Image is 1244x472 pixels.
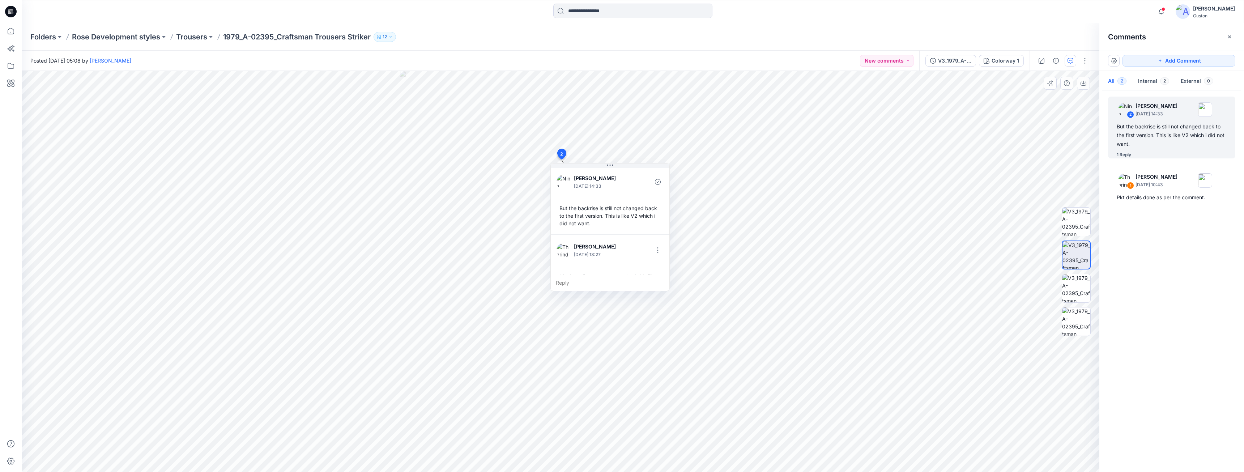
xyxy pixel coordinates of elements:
p: [DATE] 10:43 [1136,181,1177,188]
p: [PERSON_NAME] [1136,173,1177,181]
span: 2 [1117,77,1126,85]
p: 1979_A-02395_Craftsman Trousers Striker [223,32,371,42]
p: [DATE] 14:33 [574,183,633,190]
span: Posted [DATE] 05:08 by [30,57,131,64]
img: V3_1979_A-02395_Craftsman Trousers Striker_Colorway 1_Right [1062,307,1090,336]
button: 12 [374,32,396,42]
div: 1 Reply [1117,151,1131,158]
p: [PERSON_NAME] [574,242,622,251]
p: [DATE] 13:27 [574,251,622,258]
div: 2 [1127,111,1134,118]
button: Colorway 1 [979,55,1024,67]
img: V3_1979_A-02395_Craftsman Trousers Striker_Colorway 1_Back [1062,241,1090,269]
a: [PERSON_NAME] [90,58,131,64]
div: It's done. Do you want to upload this file as a V4 or overwrite the V3 file? [557,270,664,291]
p: [PERSON_NAME] [1136,102,1177,110]
div: But the backrise is still not changed back to the first version. This is like V2 which i did not ... [1117,122,1227,148]
a: Trousers [176,32,207,42]
span: 2 [1160,77,1169,85]
button: External [1175,72,1219,91]
img: Tharindu Lakmal Perera [1118,173,1133,188]
a: Rose Development styles [72,32,160,42]
p: 12 [383,33,387,41]
button: Add Comment [1122,55,1235,67]
h2: Comments [1108,33,1146,41]
div: Colorway 1 [992,57,1019,65]
span: 0 [1204,77,1213,85]
div: [PERSON_NAME] [1193,4,1235,13]
img: Nina Moller [1118,102,1133,117]
div: Pkt details done as per the comment. [1117,193,1227,202]
p: [DATE] 14:33 [1136,110,1177,118]
div: V3_1979_A-02395_Craftsman Trousers Striker [938,57,971,65]
button: Details [1050,55,1062,67]
p: [PERSON_NAME] [574,174,633,183]
a: Folders [30,32,56,42]
span: 2 [560,151,563,157]
div: But the backrise is still not changed back to the first version. This is like V2 which i did not ... [557,201,664,230]
img: Nina Moller [557,175,571,189]
img: V3_1979_A-02395_Craftsman Trousers Striker_Colorway 1_Front [1062,208,1090,236]
button: Internal [1132,72,1175,91]
button: All [1102,72,1132,91]
img: V3_1979_A-02395_Craftsman Trousers Striker_Colorway 1_Left [1062,274,1090,302]
button: V3_1979_A-02395_Craftsman Trousers Striker [925,55,976,67]
div: 1 [1127,182,1134,189]
div: Guston [1193,13,1235,18]
img: Tharindu Lakmal Perera [557,243,571,258]
img: avatar [1176,4,1190,19]
div: Reply [551,275,669,291]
